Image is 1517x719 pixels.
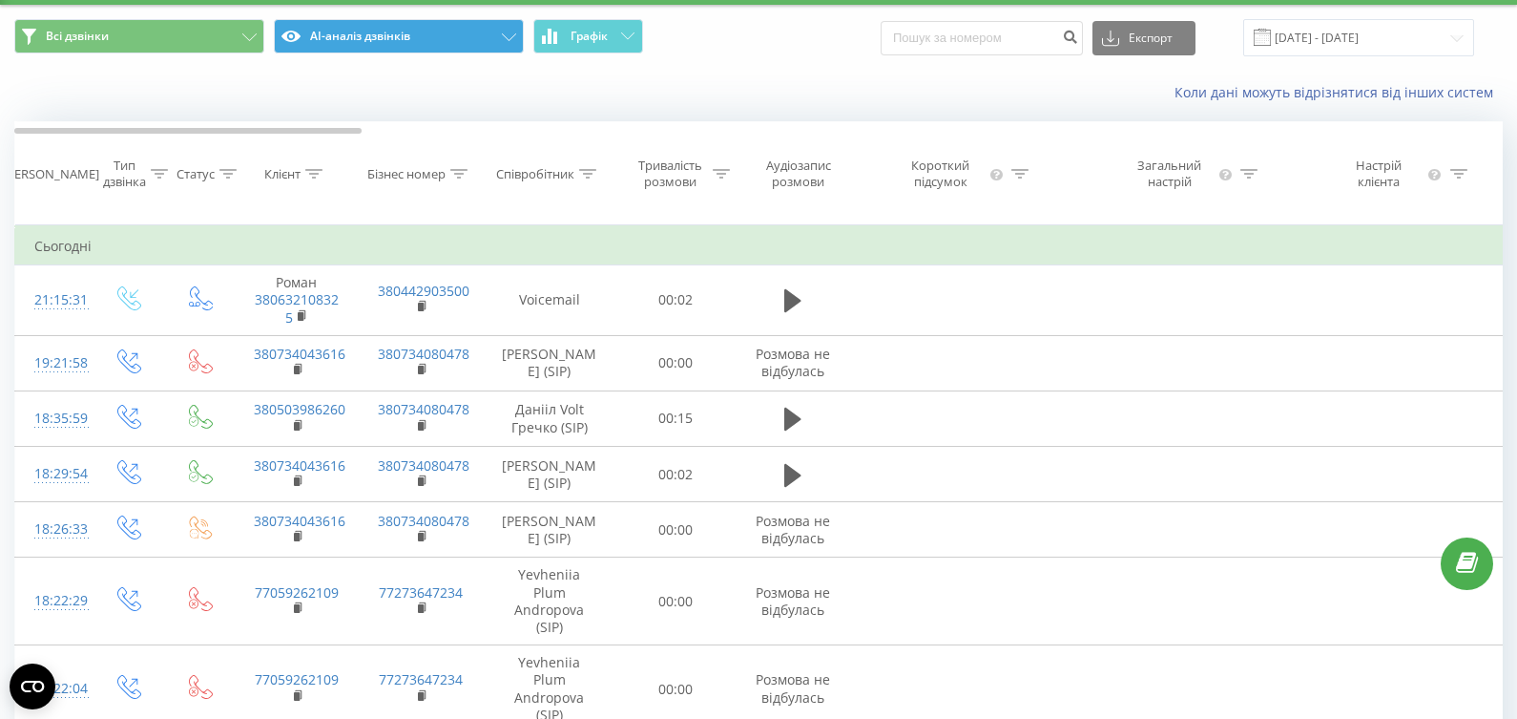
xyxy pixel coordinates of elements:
[533,19,643,53] button: Графік
[496,166,574,182] div: Співробітник
[752,158,844,190] div: Аудіозапис розмови
[756,512,830,547] span: Розмова не відбулась
[34,345,73,382] div: 19:21:58
[254,456,345,475] a: 380734043616
[1334,158,1423,190] div: Настрій клієнта
[378,512,469,530] a: 380734080478
[881,21,1083,55] input: Пошук за номером
[895,158,987,190] div: Короткий підсумок
[254,512,345,530] a: 380734043616
[571,30,608,43] span: Графік
[177,166,215,182] div: Статус
[616,335,736,391] td: 00:00
[255,583,339,602] a: 77059262109
[483,391,616,446] td: Данііл Volt Гречко (SIP)
[3,166,99,182] div: [PERSON_NAME]
[1092,21,1195,55] button: Експорт
[255,670,339,688] a: 77059262109
[633,158,708,190] div: Тривалість розмови
[483,265,616,336] td: Voicemail
[1174,83,1503,101] a: Коли дані можуть відрізнятися вiд інших систем
[379,670,463,688] a: 77273647234
[616,502,736,558] td: 00:00
[255,290,339,326] a: 380632108325
[378,282,469,300] a: 380442903500
[274,19,524,53] button: AI-аналіз дзвінків
[483,558,616,645] td: Yevheniia Plum Andropova (SIP)
[756,670,830,706] span: Розмова не відбулась
[254,345,345,363] a: 380734043616
[616,447,736,502] td: 00:02
[34,582,73,620] div: 18:22:29
[264,166,301,182] div: Клієнт
[10,664,55,709] button: Open CMP widget
[483,447,616,502] td: [PERSON_NAME] (SIP)
[616,558,736,645] td: 00:00
[483,335,616,391] td: [PERSON_NAME] (SIP)
[34,455,73,493] div: 18:29:54
[378,345,469,363] a: 380734080478
[14,19,264,53] button: Всі дзвінки
[34,400,73,437] div: 18:35:59
[616,391,736,446] td: 00:15
[483,502,616,558] td: [PERSON_NAME] (SIP)
[34,511,73,548] div: 18:26:33
[235,265,359,336] td: Роман
[379,583,463,602] a: 77273647234
[34,670,73,708] div: 18:22:04
[46,29,109,44] span: Всі дзвінки
[254,400,345,418] a: 380503986260
[103,158,146,190] div: Тип дзвінка
[378,400,469,418] a: 380734080478
[367,166,446,182] div: Бізнес номер
[616,265,736,336] td: 00:02
[756,345,830,380] span: Розмова не відбулась
[1124,158,1216,190] div: Загальний настрій
[34,282,73,319] div: 21:15:31
[756,583,830,619] span: Розмова не відбулась
[378,456,469,475] a: 380734080478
